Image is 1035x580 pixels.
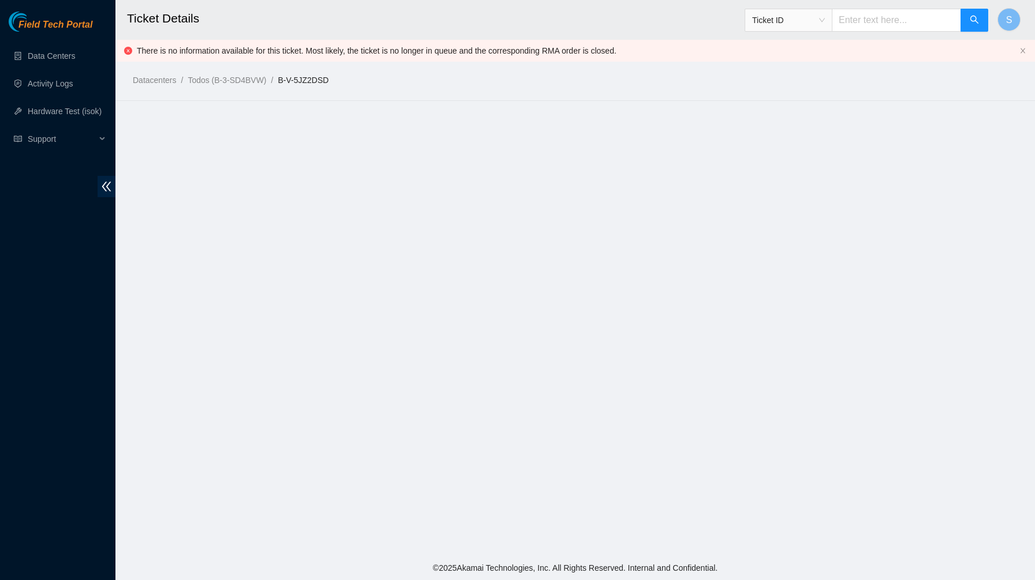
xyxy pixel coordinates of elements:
[1019,47,1026,54] span: close
[18,20,92,31] span: Field Tech Portal
[181,76,183,85] span: /
[961,9,988,32] button: search
[14,135,22,143] span: read
[98,176,115,197] span: double-left
[9,21,92,36] a: Akamai TechnologiesField Tech Portal
[28,79,73,88] a: Activity Logs
[271,76,274,85] span: /
[970,15,979,26] span: search
[28,107,102,116] a: Hardware Test (isok)
[278,76,328,85] a: B-V-5JZ2DSD
[28,51,75,61] a: Data Centers
[752,12,825,29] span: Ticket ID
[133,76,176,85] a: Datacenters
[188,76,266,85] a: Todos (B-3-SD4BVW)
[9,12,58,32] img: Akamai Technologies
[28,127,96,150] span: Support
[1006,13,1012,27] span: S
[115,556,1035,580] footer: © 2025 Akamai Technologies, Inc. All Rights Reserved. Internal and Confidential.
[832,9,961,32] input: Enter text here...
[997,8,1021,31] button: S
[1019,47,1026,55] button: close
